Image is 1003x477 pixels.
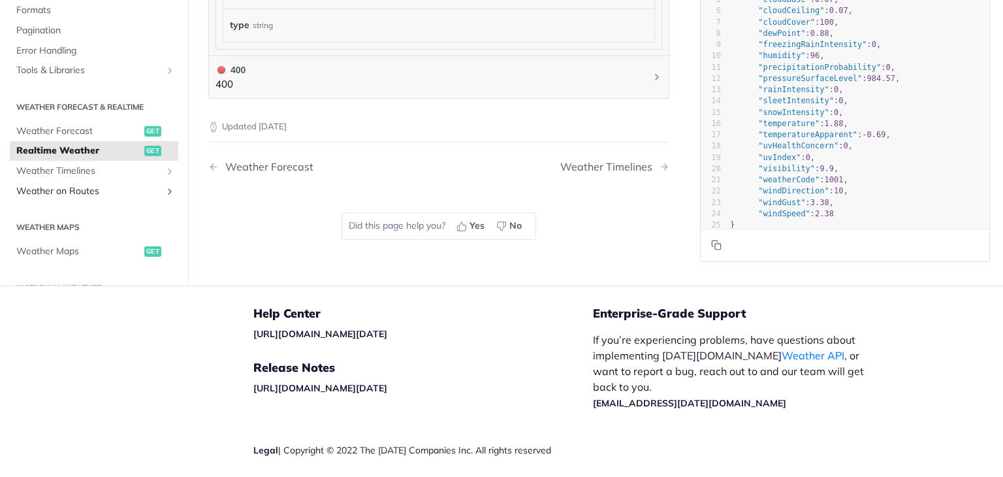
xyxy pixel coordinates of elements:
[16,24,175,37] span: Pagination
[144,246,161,257] span: get
[701,163,721,174] div: 20
[758,197,805,206] span: "windGust"
[452,216,492,236] button: Yes
[10,101,178,113] h2: Weather Forecast & realtime
[758,40,867,49] span: "freezingRainIntensity"
[730,17,838,26] span: : ,
[215,63,246,77] div: 400
[730,175,848,184] span: : ,
[701,61,721,73] div: 11
[652,72,662,82] svg: Chevron
[843,141,848,150] span: 0
[253,444,278,456] a: Legal
[342,212,536,240] div: Did this page help you?
[758,85,829,94] span: "rainIntensity"
[758,62,881,71] span: "precipitationProbability"
[758,164,815,173] span: "visibility"
[730,186,848,195] span: : ,
[701,220,721,231] div: 25
[701,16,721,27] div: 7
[10,1,178,20] a: Formats
[701,28,721,39] div: 8
[701,197,721,208] div: 23
[820,17,834,26] span: 100
[758,186,829,195] span: "windDirection"
[701,118,721,129] div: 16
[825,175,844,184] span: 1001
[144,126,161,137] span: get
[867,74,895,83] span: 984.57
[10,242,178,261] a: Weather Mapsget
[885,62,890,71] span: 0
[10,21,178,41] a: Pagination
[492,216,529,236] button: No
[838,96,843,105] span: 0
[758,29,805,38] span: "dewPoint"
[165,166,175,176] button: Show subpages for Weather Timelines
[10,41,178,61] a: Error Handling
[701,107,721,118] div: 15
[16,245,141,258] span: Weather Maps
[208,120,669,133] p: Updated [DATE]
[730,130,891,139] span: : ,
[16,44,175,58] span: Error Handling
[560,161,669,173] a: Next Page: Weather Timelines
[806,152,810,161] span: 0
[215,63,662,92] button: 400 400400
[758,51,805,60] span: "humidity"
[834,186,843,195] span: 10
[758,107,829,116] span: "snowIntensity"
[730,74,900,83] span: : ,
[730,107,844,116] span: : ,
[758,96,834,105] span: "sleetIntensity"
[165,65,175,76] button: Show subpages for Tools & Libraries
[219,161,313,173] div: Weather Forecast
[810,29,829,38] span: 0.88
[730,209,834,218] span: :
[815,209,834,218] span: 2.38
[560,161,659,173] div: Weather Timelines
[701,129,721,140] div: 17
[16,165,161,178] span: Weather Timelines
[208,148,669,186] nav: Pagination Controls
[867,130,886,139] span: 0.69
[701,73,721,84] div: 12
[872,40,876,49] span: 0
[593,332,878,410] p: If you’re experiencing problems, have questions about implementing [DATE][DOMAIN_NAME] , or want ...
[829,6,848,15] span: 0.07
[593,397,786,409] a: [EMAIL_ADDRESS][DATE][DOMAIN_NAME]
[701,84,721,95] div: 13
[707,235,725,255] button: Copy to clipboard
[730,141,853,150] span: : ,
[758,141,838,150] span: "uvHealthConcern"
[215,77,246,92] p: 400
[10,122,178,141] a: Weather Forecastget
[730,29,834,38] span: : ,
[470,219,485,233] span: Yes
[10,181,178,201] a: Weather on RoutesShow subpages for Weather on Routes
[253,382,387,394] a: [URL][DOMAIN_NAME][DATE]
[730,85,844,94] span: : ,
[730,164,838,173] span: : ,
[701,140,721,152] div: 18
[758,152,801,161] span: "uvIndex"
[730,62,895,71] span: : ,
[730,40,881,49] span: : ,
[810,51,820,60] span: 96
[758,119,820,128] span: "temperature"
[253,306,593,321] h5: Help Center
[10,222,178,233] h2: Weather Maps
[758,175,820,184] span: "weatherCode"
[782,349,844,362] a: Weather API
[758,74,862,83] span: "pressureSurfaceLevel"
[810,197,829,206] span: 3.38
[10,282,178,293] h2: Historical Weather
[10,141,178,161] a: Realtime Weatherget
[730,220,735,229] span: }
[10,161,178,181] a: Weather TimelinesShow subpages for Weather Timelines
[730,152,815,161] span: : ,
[230,16,249,35] label: type
[701,186,721,197] div: 22
[825,119,844,128] span: 1.88
[593,306,899,321] h5: Enterprise-Grade Support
